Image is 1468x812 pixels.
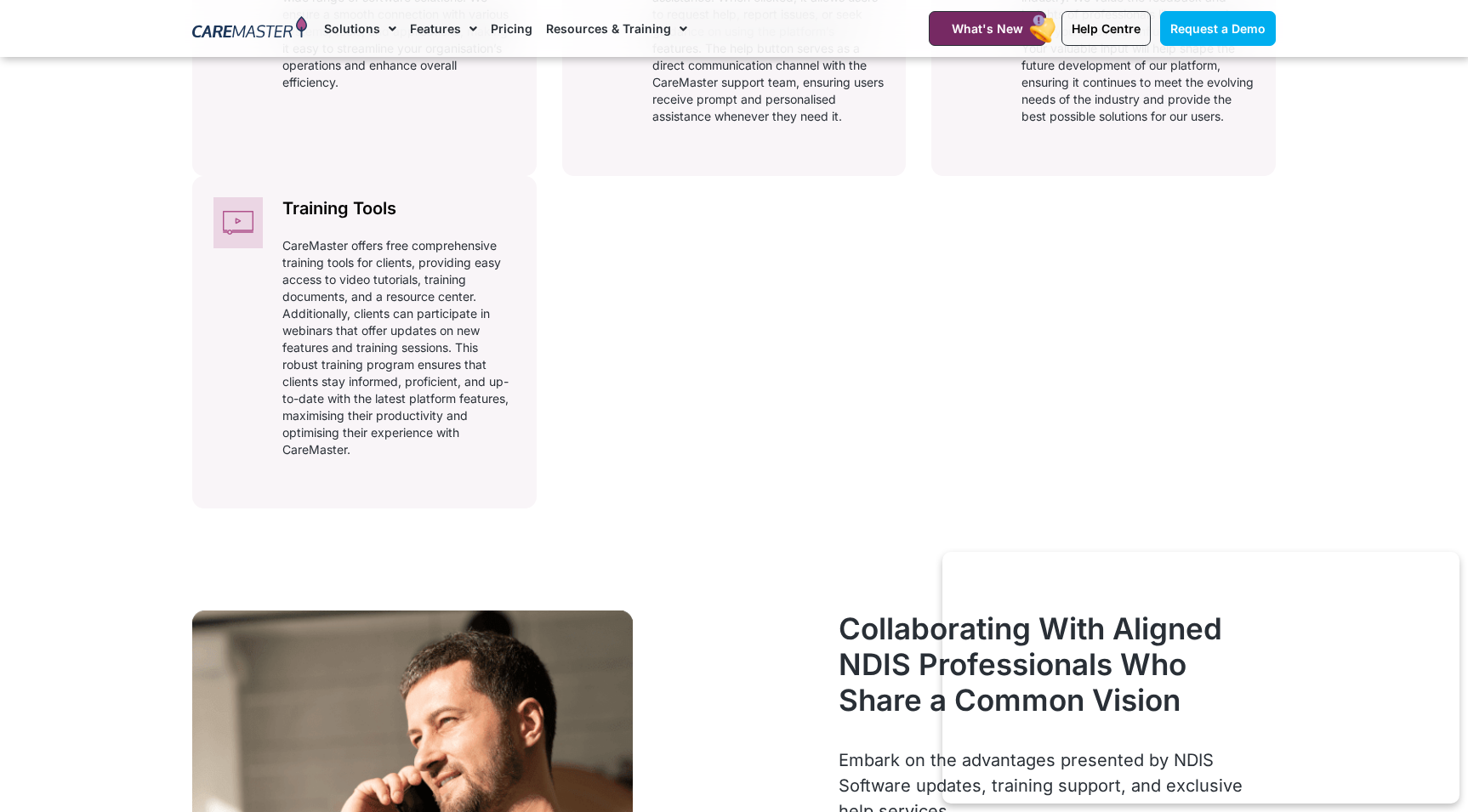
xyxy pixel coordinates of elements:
iframe: Popup CTA [942,552,1459,803]
p: CareMaster offers free comprehensive training tools for clients, providing easy access to video t... [282,237,515,458]
span: Request a Demo [1170,21,1266,36]
a: Help Centre [1061,11,1151,46]
h2: Collaborating With Aligned NDIS Professionals Who Share a Common Vision [839,610,1276,718]
h2: Training Tools [282,197,515,220]
img: CareMaster Logo [192,16,307,42]
img: CareMaster NDIS CRM provides clients with free training tools, including videos and guides, enhan... [213,197,263,248]
a: Request a Demo [1160,11,1276,46]
a: What's New [929,11,1046,46]
span: What's New [952,21,1023,36]
span: Help Centre [1072,21,1141,36]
